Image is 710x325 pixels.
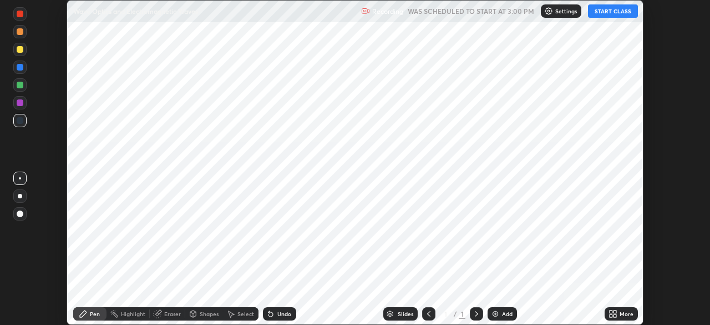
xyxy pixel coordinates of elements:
div: Highlight [121,311,145,317]
div: / [453,311,457,317]
p: Settings [555,8,577,14]
div: Eraser [164,311,181,317]
div: 1 [440,311,451,317]
p: Wave Optics and Electromagnetic Waves [73,7,198,16]
div: Add [502,311,513,317]
div: Undo [277,311,291,317]
div: Shapes [200,311,219,317]
div: Select [237,311,254,317]
div: 1 [459,309,465,319]
img: add-slide-button [491,309,500,318]
img: class-settings-icons [544,7,553,16]
button: START CLASS [588,4,638,18]
img: recording.375f2c34.svg [361,7,370,16]
p: Recording [372,7,403,16]
div: Slides [398,311,413,317]
div: Pen [90,311,100,317]
h5: WAS SCHEDULED TO START AT 3:00 PM [408,6,534,16]
div: More [620,311,633,317]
